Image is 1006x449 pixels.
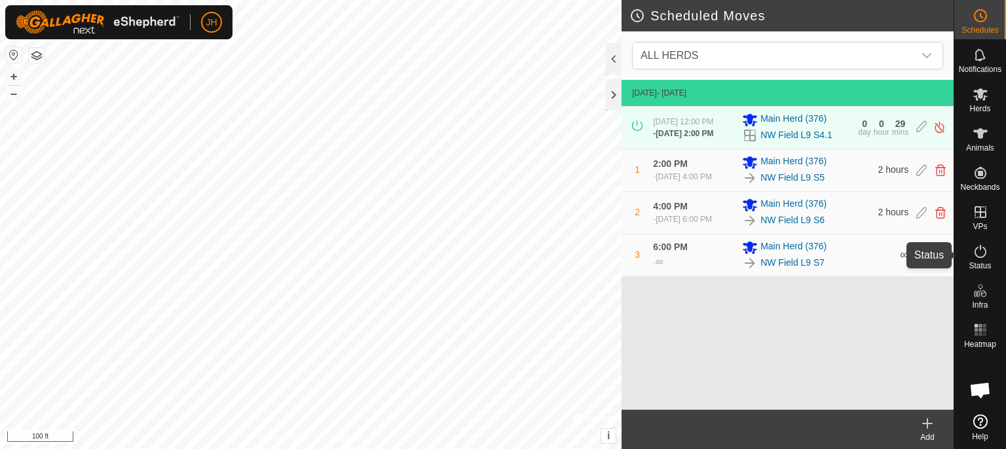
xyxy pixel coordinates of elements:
[635,164,640,175] span: 1
[933,120,946,134] img: Turn off schedule move
[879,119,884,128] div: 0
[653,117,713,126] span: [DATE] 12:00 PM
[635,43,914,69] span: ALL HERDS
[954,409,1006,446] a: Help
[760,240,827,255] span: Main Herd (376)
[601,429,616,443] button: i
[653,213,712,225] div: -
[641,50,698,61] span: ALL HERDS
[6,69,22,84] button: +
[29,48,45,63] button: Map Layers
[635,207,640,217] span: 2
[760,213,825,227] a: NW Field L9 S6
[6,86,22,101] button: –
[960,183,999,191] span: Neckbands
[959,65,1001,73] span: Notifications
[901,431,954,443] div: Add
[892,128,908,136] div: mins
[760,154,827,170] span: Main Herd (376)
[653,242,688,252] span: 6:00 PM
[607,430,610,441] span: i
[632,88,657,98] span: [DATE]
[874,128,889,136] div: hour
[635,249,640,260] span: 3
[878,207,909,217] span: 2 hours
[653,254,663,270] div: -
[969,105,990,113] span: Herds
[895,119,906,128] div: 29
[656,256,663,267] span: ∞
[259,432,308,444] a: Privacy Policy
[972,433,988,440] span: Help
[858,128,870,136] div: day
[973,223,987,230] span: VPs
[629,8,954,24] h2: Scheduled Moves
[653,158,688,169] span: 2:00 PM
[653,171,712,183] div: -
[760,128,832,142] a: NW Field L9 S4.1
[742,170,758,186] img: To
[760,112,827,128] span: Main Herd (376)
[969,262,991,270] span: Status
[914,43,940,69] div: dropdown trigger
[878,164,909,175] span: 2 hours
[653,128,713,139] div: -
[961,370,1000,410] div: Open chat
[760,256,825,270] a: NW Field L9 S7
[966,144,994,152] span: Animals
[16,10,179,34] img: Gallagher Logo
[324,432,362,444] a: Contact Us
[6,47,22,63] button: Reset Map
[653,201,688,211] span: 4:00 PM
[961,26,998,34] span: Schedules
[760,197,827,213] span: Main Herd (376)
[657,88,686,98] span: - [DATE]
[760,171,825,185] a: NW Field L9 S5
[964,340,996,348] span: Heatmap
[656,129,713,138] span: [DATE] 2:00 PM
[656,215,712,224] span: [DATE] 6:00 PM
[742,213,758,228] img: To
[972,301,988,309] span: Infra
[862,119,867,128] div: 0
[656,172,712,181] span: [DATE] 4:00 PM
[900,248,908,261] span: ∞
[206,16,217,29] span: JH
[742,255,758,271] img: To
